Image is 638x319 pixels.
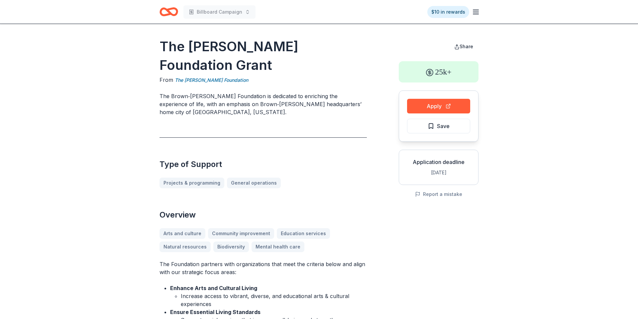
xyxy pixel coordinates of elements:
span: Billboard Campaign [197,8,242,16]
a: Home [159,4,178,20]
button: Report a mistake [415,190,462,198]
h2: Overview [159,210,367,220]
strong: Enhance Arts and Cultural Living [170,285,257,291]
span: Save [437,122,450,130]
div: From [159,76,367,84]
div: Application deadline [404,158,473,166]
p: The Foundation partners with organizations that meet the criteria below and align with our strate... [159,260,367,276]
button: Apply [407,99,470,113]
h2: Type of Support [159,159,367,170]
button: Share [449,40,478,53]
strong: Ensure Essential Living Standards [170,309,261,315]
div: [DATE] [404,169,473,177]
a: Projects & programming [159,178,224,188]
a: The [PERSON_NAME] Foundation [175,76,248,84]
li: Increase access to vibrant, diverse, and educational arts & cultural experiences [181,292,367,308]
a: $10 in rewards [427,6,469,18]
a: General operations [227,178,281,188]
span: Share [460,44,473,49]
button: Billboard Campaign [183,5,256,19]
p: The Brown‑[PERSON_NAME] Foundation is dedicated to enriching the experience of life, with an emph... [159,92,367,116]
h1: The [PERSON_NAME] Foundation Grant [159,37,367,75]
div: 25k+ [399,61,478,82]
button: Save [407,119,470,133]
